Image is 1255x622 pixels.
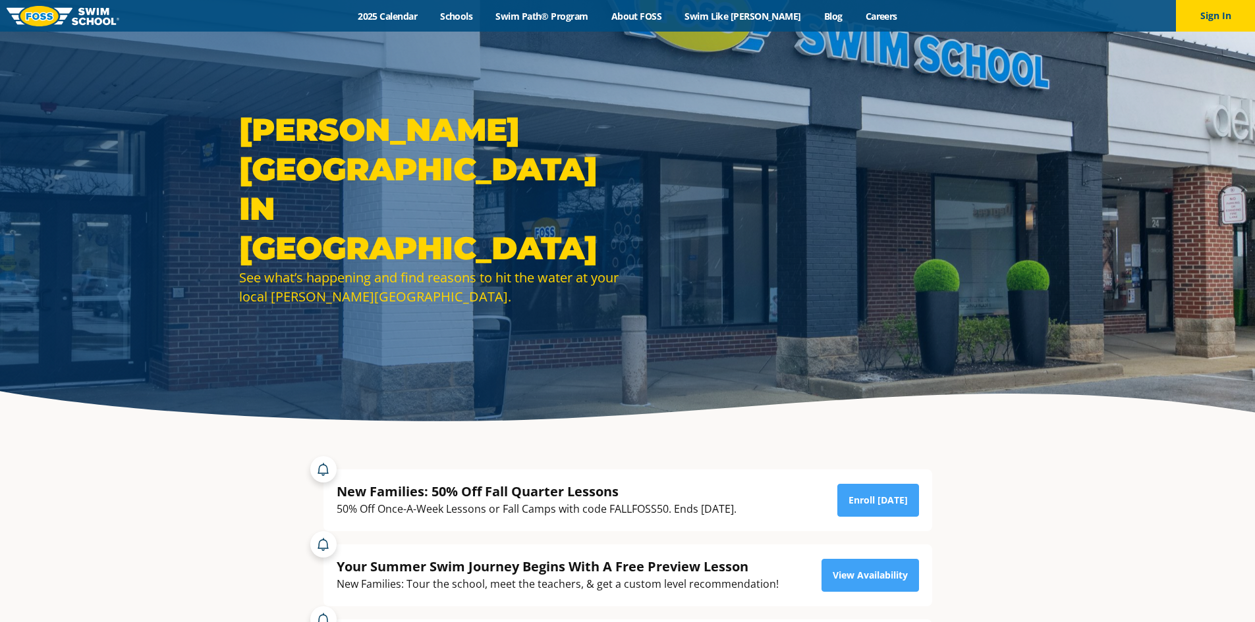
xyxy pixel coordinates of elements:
[812,10,854,22] a: Blog
[337,500,737,518] div: 50% Off Once-A-Week Lessons or Fall Camps with code FALLFOSS50. Ends [DATE].
[600,10,673,22] a: About FOSS
[337,575,779,593] div: New Families: Tour the school, meet the teachers, & get a custom level recommendation!
[822,559,919,592] a: View Availability
[239,110,621,268] h1: [PERSON_NAME][GEOGRAPHIC_DATA] in [GEOGRAPHIC_DATA]
[484,10,600,22] a: Swim Path® Program
[429,10,484,22] a: Schools
[854,10,908,22] a: Careers
[347,10,429,22] a: 2025 Calendar
[337,557,779,575] div: Your Summer Swim Journey Begins With A Free Preview Lesson
[673,10,813,22] a: Swim Like [PERSON_NAME]
[337,482,737,500] div: New Families: 50% Off Fall Quarter Lessons
[7,6,119,26] img: FOSS Swim School Logo
[837,484,919,517] a: Enroll [DATE]
[239,268,621,306] div: See what’s happening and find reasons to hit the water at your local [PERSON_NAME][GEOGRAPHIC_DATA].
